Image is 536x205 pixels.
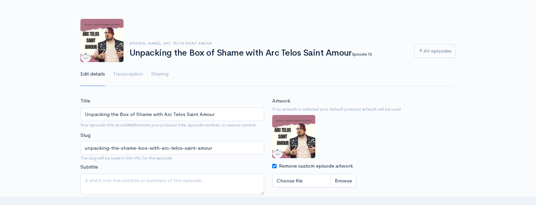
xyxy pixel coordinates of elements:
h6: [PERSON_NAME], Arc Telos Saint Amour [130,41,406,45]
small: If no artwork is selected your default podcast artwork will be used [272,106,456,113]
strong: not [128,122,136,128]
h1: Unpacking the Box of Shame with Arc Telos Saint Amour [130,48,406,58]
label: Slug [80,131,91,139]
a: Sharing [151,62,169,86]
label: Title [80,97,90,105]
a: All episodes [414,44,456,58]
a: Transcription [113,62,143,86]
small: The slug will be used in the URL for the episode. [80,155,264,162]
label: Artwork [272,97,290,105]
small: No need to repeat the main title of the episode, it's best to add a little more context. [80,196,247,202]
input: title-of-episode [80,141,264,155]
input: What is the episode's title? [80,108,264,121]
label: Remove custom episode artwork [279,162,353,170]
label: Subtitle [80,163,98,171]
small: Episode 15 [352,51,372,57]
small: Your episode title should include your podcast title, episode number, or season number. [80,122,257,128]
a: Edit details [80,62,105,86]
